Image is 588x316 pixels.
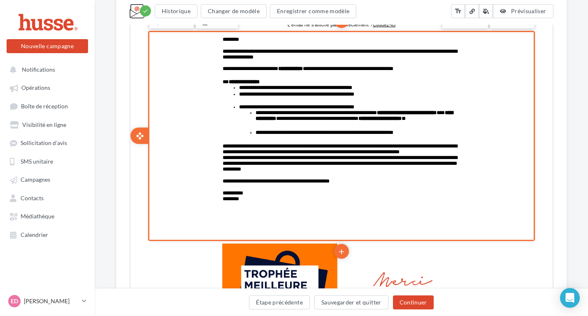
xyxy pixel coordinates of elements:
[7,293,88,309] a: ED [PERSON_NAME]
[24,297,79,305] p: [PERSON_NAME]
[155,4,198,18] button: Historique
[215,253,330,277] img: telechargement.png
[5,208,90,223] a: Médiathèque
[316,0,325,12] i: save
[201,4,267,18] button: Changer de modèle
[5,172,90,187] a: Campagnes
[207,229,215,243] i: add
[220,299,298,314] strong: Alimentation pour animaux.
[220,283,320,314] span: Grâce à votre soutien, dans la catégorie
[140,5,151,16] div: Modifications enregistrées
[493,4,553,18] button: Prévisualiser
[270,4,356,18] button: Enregistrer comme modèle
[22,121,66,128] span: Visibilité en ligne
[454,7,462,15] i: text_fields
[5,117,90,132] a: Visibilité en ligne
[5,154,90,169] a: SMS unitaire
[560,288,580,308] div: Open Intercom Messenger
[11,297,18,305] span: ED
[70,0,78,12] i: content_copy
[21,231,48,238] span: Calendrier
[22,66,55,73] span: Notifications
[142,8,149,14] i: check
[21,84,50,91] span: Opérations
[314,295,388,309] button: Sauvegarder et quitter
[5,98,90,114] a: Boîte de réception
[5,190,90,205] a: Contacts
[5,135,90,150] a: Sollicitation d'avis
[5,117,14,125] i: open_with
[7,39,88,53] button: Nouvelle campagne
[5,62,86,77] button: Notifications
[249,295,310,309] button: Étape précédente
[21,140,67,147] span: Sollicitation d'avis
[23,0,32,12] i: settings
[21,158,53,165] span: SMS unitaire
[393,295,434,309] button: Continuer
[21,176,50,183] span: Campagnes
[451,4,465,18] button: text_fields
[21,194,44,201] span: Contacts
[364,0,372,12] i: delete
[5,227,90,242] a: Calendrier
[511,7,546,14] span: Prévisualiser
[21,213,54,220] span: Médiathèque
[204,229,218,243] li: Ajouter un bloc
[21,103,68,110] span: Boîte de réception
[5,80,90,95] a: Opérations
